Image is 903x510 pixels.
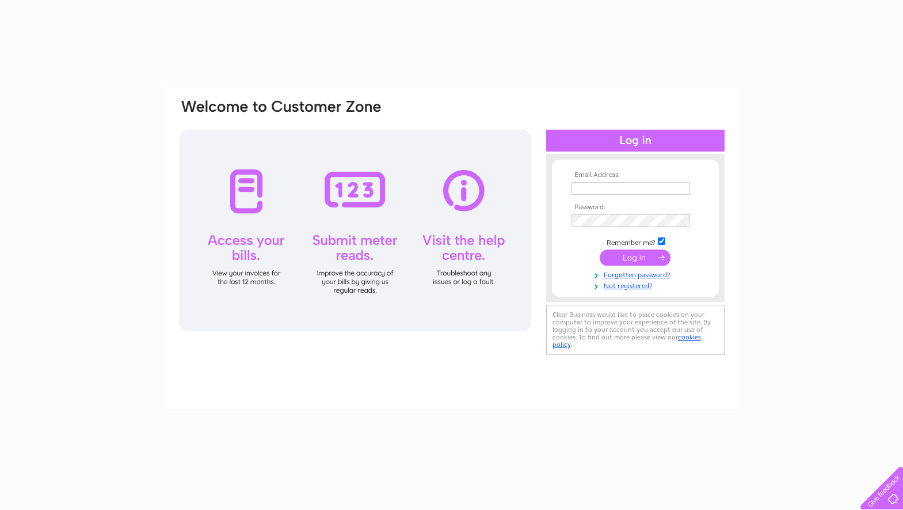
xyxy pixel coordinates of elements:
a: cookies policy [553,333,701,349]
div: Clear Business would like to place cookies on your computer to improve your experience of the sit... [546,305,725,355]
a: Not registered? [571,279,702,290]
a: Forgotten password? [571,269,702,279]
td: Remember me? [569,236,702,247]
th: Email Address: [569,171,702,179]
th: Password: [569,203,702,211]
input: Submit [600,250,670,266]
